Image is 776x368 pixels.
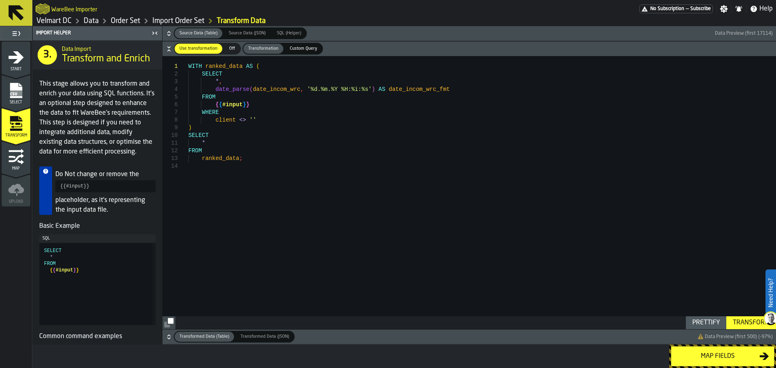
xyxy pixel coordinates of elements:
span: date_incom_wrc_fmt [389,86,450,93]
span: ) [188,124,192,131]
span: FROM [188,147,202,154]
div: 2 [162,70,178,78]
div: 11 [162,139,178,147]
span: SELECT [202,71,222,77]
div: thumb [272,28,306,38]
div: title-Transform and Enrich [33,40,162,69]
span: <> [239,117,246,123]
li: menu Transform [2,108,30,140]
button: button-Prettify [686,316,726,329]
div: 3 [162,78,178,86]
span: FROM [202,94,216,100]
label: button-toggle-Settings [717,5,731,13]
label: button-switch-multi-Transformed Data (JSON) [235,331,295,343]
span: Custom Query [287,45,321,52]
label: button-toggle-Close me [149,28,160,38]
span: ( [249,86,253,93]
span: Transform and Enrich [62,53,150,65]
span: WHERE [202,109,219,116]
span: } [73,267,76,273]
div: thumb [236,332,294,342]
div: thumb [285,44,322,54]
span: { [215,101,219,108]
span: ; [239,155,242,162]
h5: Basic Example [39,221,156,231]
span: Help [759,4,773,14]
label: button-switch-multi-Source Data (Table) [174,27,223,39]
label: button-toggle-Help [746,4,776,14]
span: ⚠️ Data Preview (first 500) (-97%) [698,334,773,340]
div: thumb [175,28,222,38]
a: link-to-/wh/i/f27944ef-e44e-4cb8-aca8-30c52093261f/data/orders/ [111,17,140,25]
label: button-toggle-Toggle Full Menu [2,28,30,39]
span: Select [2,100,30,105]
div: 12 [162,147,178,155]
label: button-switch-multi-Use transformation [174,43,223,55]
label: button-switch-multi-Source Data (JSON) [223,27,271,39]
div: 4 [162,86,178,93]
div: 10 [162,132,178,139]
div: 14 [162,162,178,170]
span: #input [222,101,242,108]
span: ranked_data [205,63,242,69]
a: link-to-/wh/i/f27944ef-e44e-4cb8-aca8-30c52093261f [36,17,72,25]
span: date_parse [215,86,249,93]
span: AS [246,63,253,69]
div: 5 [162,93,178,101]
li: menu Map [2,141,30,173]
div: thumb [224,28,270,38]
div: SQL [42,236,152,241]
span: SQL (Helper) [274,30,304,37]
a: logo-header [36,2,50,16]
span: } [242,101,246,108]
span: Start [2,67,30,71]
span: SELECT [44,248,61,254]
span: ranked_data [202,155,239,162]
span: FROM [44,261,56,267]
h2: Sub Title [62,44,156,53]
span: '%d.%m.%Y %H:%i:%s' [307,86,372,93]
div: thumb [224,44,240,54]
span: '' [249,117,256,123]
div: Transform [730,318,773,328]
label: button-toggle-Notifications [732,5,746,13]
div: 7 [162,109,178,116]
span: Map [2,166,30,171]
p: Do Not change or remove the [55,170,156,179]
div: Menu Subscription [639,4,713,13]
span: Upload [2,200,30,204]
p: This stage allows you to transform and enrich your data using SQL functions. It's an optional ste... [39,79,156,157]
span: No Subscription [650,6,684,12]
span: — [686,6,689,12]
div: thumb [175,332,234,342]
div: 8 [162,116,178,124]
label: button-switch-multi-Off [223,43,241,55]
button: button- [162,330,776,344]
span: Transform [2,133,30,138]
a: link-to-/wh/i/f27944ef-e44e-4cb8-aca8-30c52093261f/pricing/ [639,4,713,13]
span: AS [379,86,386,93]
span: Subscribe [690,6,711,12]
span: Source Data (JSON) [226,30,269,37]
span: , [300,86,304,93]
span: SELECT [188,132,209,139]
div: thumb [175,44,222,54]
a: link-to-/wh/i/f27944ef-e44e-4cb8-aca8-30c52093261f/import/orders [217,17,266,25]
label: button-switch-multi-Custom Query [284,43,323,55]
div: 1 [162,63,178,70]
header: Import Helper [33,26,162,40]
span: } [76,267,79,273]
button: button-Map fields [671,346,774,366]
button: button-Transform [726,316,776,329]
span: ( [256,63,259,69]
span: #input [56,267,73,273]
span: { [50,267,53,273]
label: Need Help? [766,270,775,315]
button: button- [162,42,776,56]
li: menu Start [2,42,30,74]
div: Map fields [676,351,759,361]
div: 6 [162,101,178,109]
span: client [215,117,236,123]
div: 3. [38,45,57,65]
div: 13 [162,155,178,162]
